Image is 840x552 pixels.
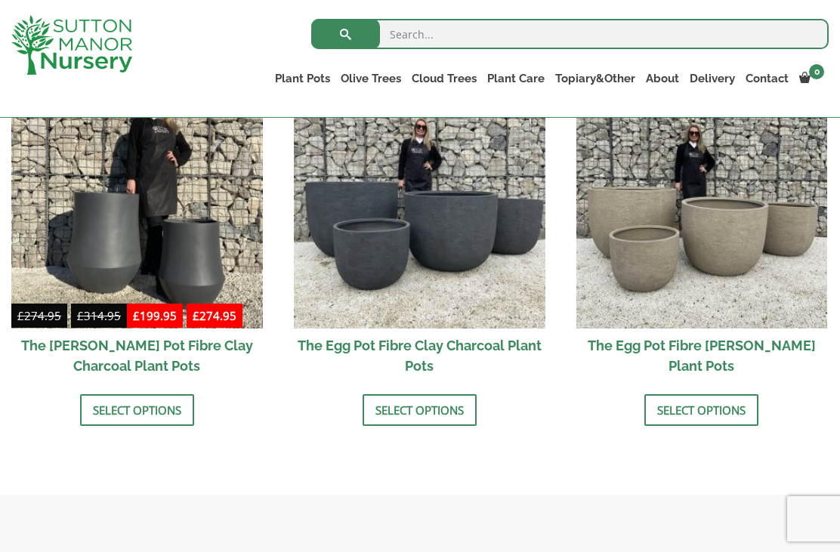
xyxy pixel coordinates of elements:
bdi: 199.95 [133,308,177,323]
span: £ [77,308,84,323]
img: The Egg Pot Fibre Clay Charcoal Plant Pots [294,77,545,328]
del: - [11,307,127,328]
a: Plant Care [482,68,550,89]
bdi: 274.95 [17,308,61,323]
a: Sale! £274.95-£314.95 £199.95-£274.95 The [PERSON_NAME] Pot Fibre Clay Charcoal Plant Pots [11,77,263,383]
a: Topiary&Other [550,68,641,89]
span: £ [17,308,24,323]
a: Sale! The Egg Pot Fibre [PERSON_NAME] Plant Pots [576,77,828,383]
a: Plant Pots [270,68,335,89]
span: £ [133,308,140,323]
img: logo [11,15,132,75]
img: The Bien Hoa Pot Fibre Clay Charcoal Plant Pots [11,77,263,328]
img: The Egg Pot Fibre Clay Champagne Plant Pots [576,77,828,328]
a: About [641,68,684,89]
h2: The [PERSON_NAME] Pot Fibre Clay Charcoal Plant Pots [11,328,263,383]
h2: The Egg Pot Fibre [PERSON_NAME] Plant Pots [576,328,828,383]
a: Olive Trees [335,68,406,89]
bdi: 274.95 [193,308,236,323]
a: Select options for “The Egg Pot Fibre Clay Charcoal Plant Pots” [363,394,477,426]
bdi: 314.95 [77,308,121,323]
ins: - [127,307,242,328]
a: Sale! The Egg Pot Fibre Clay Charcoal Plant Pots [294,77,545,383]
input: Search... [311,19,829,49]
a: Select options for “The Egg Pot Fibre Clay Champagne Plant Pots” [644,394,758,426]
a: Cloud Trees [406,68,482,89]
a: Contact [740,68,794,89]
span: 0 [809,64,824,79]
a: Delivery [684,68,740,89]
h2: The Egg Pot Fibre Clay Charcoal Plant Pots [294,328,545,383]
a: Select options for “The Bien Hoa Pot Fibre Clay Charcoal Plant Pots” [80,394,194,426]
a: 0 [794,68,829,89]
span: £ [193,308,199,323]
